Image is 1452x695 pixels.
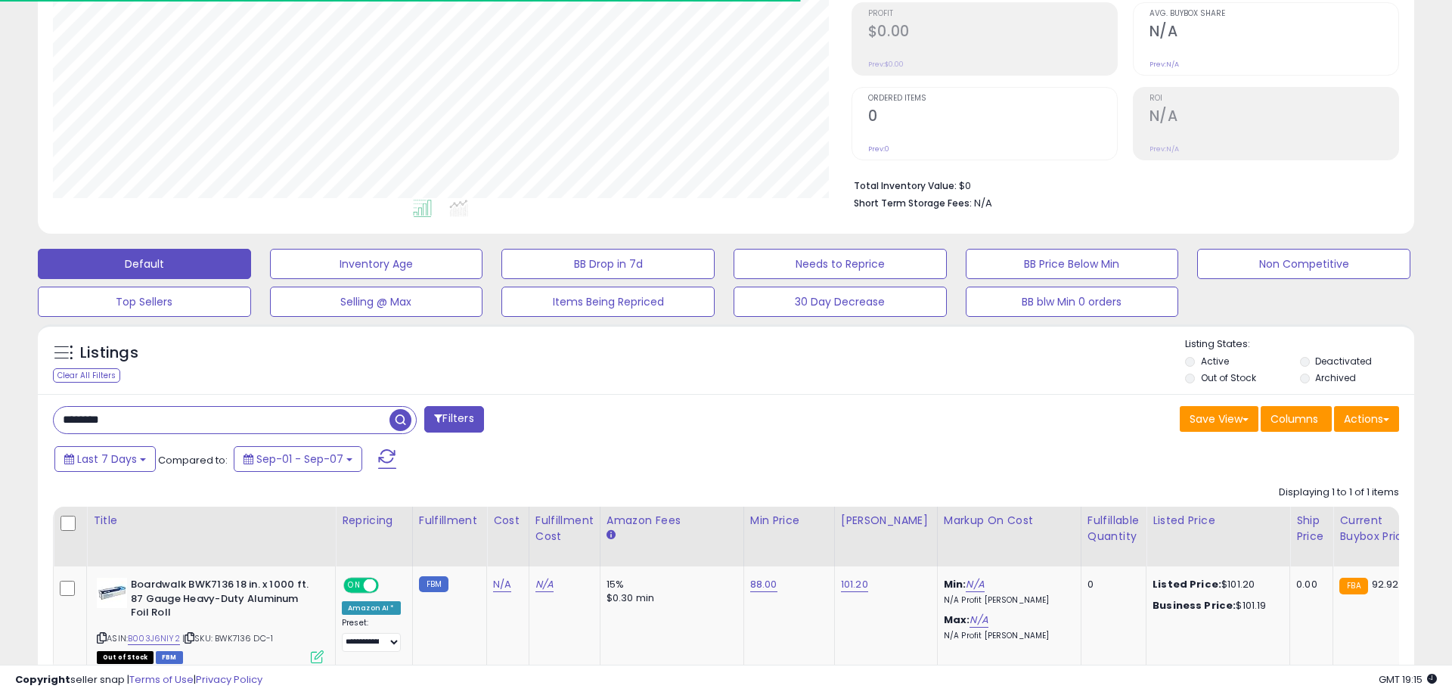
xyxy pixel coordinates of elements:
small: FBA [1339,578,1367,594]
label: Archived [1315,371,1356,384]
img: 41yjosekTtL._SL40_.jpg [97,578,127,608]
div: Ship Price [1296,513,1326,545]
div: Fulfillable Quantity [1087,513,1140,545]
p: Listing States: [1185,337,1413,352]
b: Max: [944,613,970,627]
a: Terms of Use [129,672,194,687]
small: Prev: 0 [868,144,889,154]
h2: $0.00 [868,23,1117,43]
div: $101.20 [1153,578,1278,591]
button: Save View [1180,406,1258,432]
div: Amazon AI * [342,601,401,615]
small: Amazon Fees. [607,529,616,542]
h5: Listings [80,343,138,364]
a: N/A [535,577,554,592]
b: Listed Price: [1153,577,1221,591]
small: Prev: N/A [1149,60,1179,69]
div: ASIN: [97,578,324,662]
small: FBM [419,576,448,592]
button: Items Being Repriced [501,287,715,317]
div: Amazon Fees [607,513,737,529]
div: Title [93,513,329,529]
button: Filters [424,406,483,433]
span: | SKU: BWK7136 DC-1 [182,632,273,644]
div: 15% [607,578,732,591]
li: $0 [854,175,1388,194]
button: Inventory Age [270,249,483,279]
label: Active [1201,355,1229,368]
button: Selling @ Max [270,287,483,317]
div: Fulfillment [419,513,480,529]
label: Out of Stock [1201,371,1256,384]
button: Default [38,249,251,279]
span: FBM [156,651,183,664]
div: Fulfillment Cost [535,513,594,545]
span: All listings that are currently out of stock and unavailable for purchase on Amazon [97,651,154,664]
div: seller snap | | [15,673,262,687]
div: Markup on Cost [944,513,1075,529]
button: Needs to Reprice [734,249,947,279]
label: Deactivated [1315,355,1372,368]
span: Ordered Items [868,95,1117,103]
button: 30 Day Decrease [734,287,947,317]
b: Min: [944,577,966,591]
span: Last 7 Days [77,451,137,467]
span: Columns [1270,411,1318,427]
span: Compared to: [158,453,228,467]
b: Business Price: [1153,598,1236,613]
a: N/A [966,577,984,592]
a: N/A [493,577,511,592]
a: 101.20 [841,577,868,592]
div: Listed Price [1153,513,1283,529]
div: $101.19 [1153,599,1278,613]
th: The percentage added to the cost of goods (COGS) that forms the calculator for Min & Max prices. [937,507,1081,566]
div: [PERSON_NAME] [841,513,931,529]
button: BB blw Min 0 orders [966,287,1179,317]
b: Short Term Storage Fees: [854,197,972,209]
a: N/A [970,613,988,628]
div: Cost [493,513,523,529]
button: Actions [1334,406,1399,432]
b: Boardwalk BWK7136 18 in. x 1000 ft. 87 Gauge Heavy-Duty Aluminum Foil Roll [131,578,315,624]
a: 88.00 [750,577,777,592]
span: Avg. Buybox Share [1149,10,1398,18]
a: B003J6NIY2 [128,632,180,645]
button: Top Sellers [38,287,251,317]
p: N/A Profit [PERSON_NAME] [944,595,1069,606]
button: Columns [1261,406,1332,432]
div: Current Buybox Price [1339,513,1417,545]
span: OFF [377,579,401,592]
button: BB Drop in 7d [501,249,715,279]
div: $0.30 min [607,591,732,605]
small: Prev: N/A [1149,144,1179,154]
h2: N/A [1149,107,1398,128]
div: Repricing [342,513,406,529]
span: 92.92 [1372,577,1399,591]
span: Sep-01 - Sep-07 [256,451,343,467]
span: ON [345,579,364,592]
span: 2025-09-16 19:15 GMT [1379,672,1437,687]
button: Sep-01 - Sep-07 [234,446,362,472]
small: Prev: $0.00 [868,60,904,69]
div: 0 [1087,578,1134,591]
div: 0.00 [1296,578,1321,591]
div: Clear All Filters [53,368,120,383]
b: Total Inventory Value: [854,179,957,192]
span: ROI [1149,95,1398,103]
a: Privacy Policy [196,672,262,687]
button: Non Competitive [1197,249,1410,279]
span: Profit [868,10,1117,18]
h2: 0 [868,107,1117,128]
strong: Copyright [15,672,70,687]
h2: N/A [1149,23,1398,43]
div: Displaying 1 to 1 of 1 items [1279,486,1399,500]
button: Last 7 Days [54,446,156,472]
div: Min Price [750,513,828,529]
div: Preset: [342,618,401,652]
button: BB Price Below Min [966,249,1179,279]
span: N/A [974,196,992,210]
p: N/A Profit [PERSON_NAME] [944,631,1069,641]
